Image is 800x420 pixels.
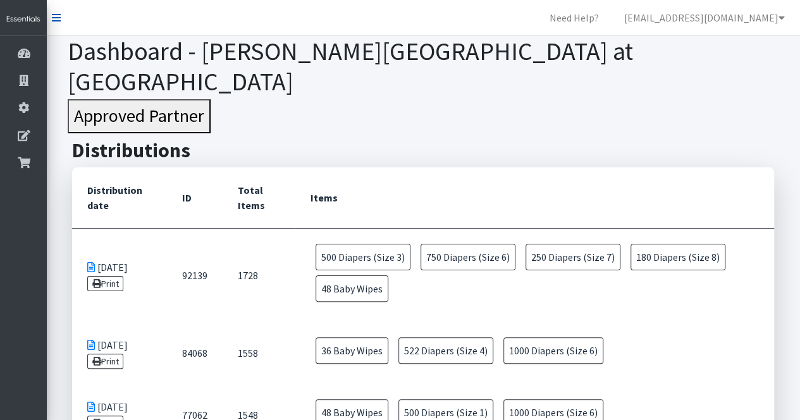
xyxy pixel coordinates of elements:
img: HumanEssentials [5,14,42,25]
span: 48 Baby Wipes [316,275,388,302]
span: 250 Diapers (Size 7) [526,244,620,270]
td: 1728 [223,228,295,322]
td: 92139 [167,228,223,322]
td: [DATE] [72,228,167,322]
a: Print [87,354,123,369]
td: 1558 [223,322,295,384]
a: Need Help? [539,5,609,30]
h1: Dashboard - [PERSON_NAME][GEOGRAPHIC_DATA] at [GEOGRAPHIC_DATA] [68,36,779,97]
span: 36 Baby Wipes [316,337,388,364]
span: 180 Diapers (Size 8) [631,244,725,270]
span: 500 Diapers (Size 3) [316,244,410,270]
span: 1000 Diapers (Size 6) [503,337,603,364]
td: [DATE] [72,322,167,384]
button: Approved Partner [68,99,211,133]
a: [EMAIL_ADDRESS][DOMAIN_NAME] [614,5,795,30]
h2: Distributions [72,138,774,162]
span: 750 Diapers (Size 6) [421,244,515,270]
a: Print [87,276,123,291]
th: Items [295,167,774,229]
th: Total Items [223,167,295,229]
span: 522 Diapers (Size 4) [398,337,493,364]
th: Distribution date [72,167,167,229]
th: ID [167,167,223,229]
td: 84068 [167,322,223,384]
